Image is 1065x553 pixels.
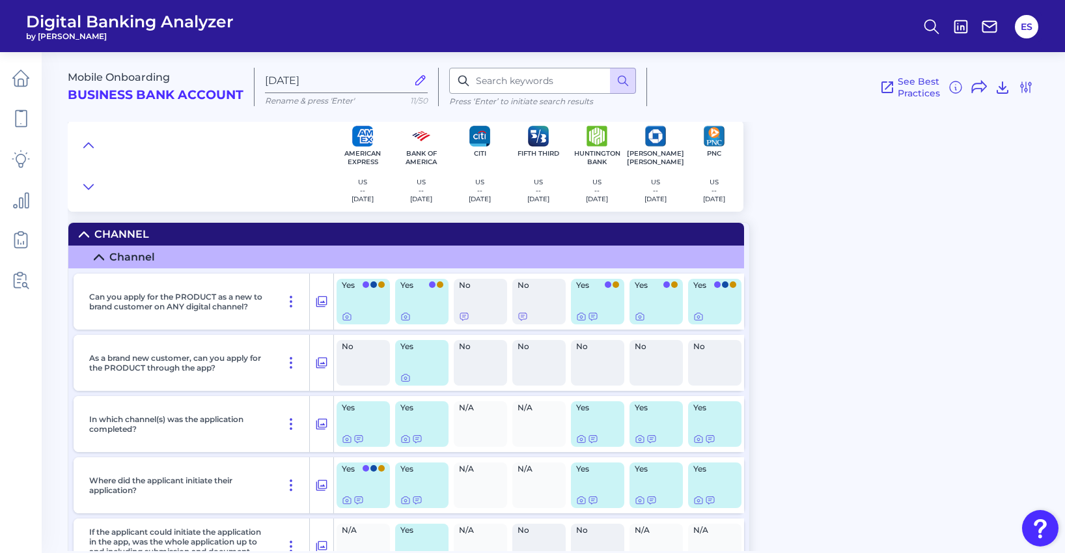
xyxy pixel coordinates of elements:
span: Yes [635,281,662,289]
p: -- [410,186,432,195]
span: Yes [342,404,377,412]
span: N/A [518,465,553,473]
p: [PERSON_NAME] [PERSON_NAME] [627,149,684,166]
span: Digital Banking Analyzer [26,12,234,31]
span: Yes [400,343,436,350]
div: Channel [109,251,155,263]
p: [DATE] [586,195,608,203]
span: Yes [693,281,713,289]
button: Open Resource Center [1022,510,1058,546]
span: N/A [635,526,670,534]
p: [DATE] [352,195,374,203]
span: No [459,343,494,350]
p: As a brand new customer, can you apply for the PRODUCT through the app? [89,353,268,373]
span: 11/50 [410,96,428,106]
span: Yes [635,465,670,473]
span: by [PERSON_NAME] [26,31,234,41]
p: Where did the applicant initiate their application? [89,475,268,495]
p: US [352,178,374,186]
span: Mobile Onboarding [68,71,170,83]
span: Yes [342,281,361,289]
input: Search keywords [449,68,636,94]
span: Yes [400,465,436,473]
span: Yes [576,465,611,473]
span: Yes [342,465,361,473]
p: -- [527,186,549,195]
span: N/A [518,404,553,412]
span: Yes [576,404,611,412]
p: -- [352,186,374,195]
p: -- [469,186,491,195]
summary: Channel [68,246,744,268]
p: [DATE] [527,195,549,203]
span: No [459,281,494,289]
span: No [635,343,670,350]
p: US [703,178,725,186]
span: Yes [693,404,728,412]
span: No [518,281,553,289]
p: Fifth Third [518,149,559,158]
span: No [693,343,728,350]
span: No [576,526,611,534]
p: Rename & press 'Enter' [265,96,428,106]
p: Can you apply for the PRODUCT as a new to brand customer on ANY digital channel? [89,292,268,311]
p: [DATE] [644,195,667,203]
span: Yes [635,404,670,412]
a: See Best Practices [879,76,940,99]
p: US [469,178,491,186]
span: No [518,343,553,350]
p: Citi [474,149,486,158]
span: N/A [693,526,728,534]
span: N/A [459,465,494,473]
span: Yes [400,281,428,289]
span: See Best Practices [898,76,940,99]
span: Yes [400,526,436,534]
p: In which channel(s) was the application completed? [89,414,268,434]
span: N/A [342,526,377,534]
button: ES [1015,15,1038,38]
p: US [410,178,432,186]
p: [DATE] [410,195,432,203]
div: Channel [94,228,149,240]
p: US [644,178,667,186]
p: -- [586,186,608,195]
p: -- [703,186,725,195]
p: US [527,178,549,186]
span: No [342,343,377,350]
span: Yes [693,465,728,473]
span: No [576,343,611,350]
span: Yes [400,404,436,412]
p: American Express [339,149,387,166]
p: PNC [707,149,721,158]
span: Yes [576,281,603,289]
p: US [586,178,608,186]
p: Bank of America [397,149,445,166]
span: N/A [459,404,494,412]
p: Press ‘Enter’ to initiate search results [449,96,636,106]
p: [DATE] [469,195,491,203]
span: N/A [459,526,494,534]
p: -- [644,186,667,195]
p: [DATE] [703,195,725,203]
p: Huntington Bank [573,149,621,166]
span: No [518,526,553,534]
h2: Business Bank Account [68,88,243,103]
summary: Channel [68,223,744,246]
